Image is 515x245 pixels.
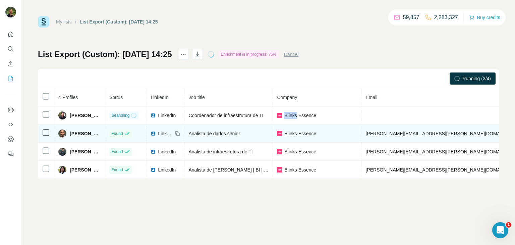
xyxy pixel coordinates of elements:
span: Searching [111,112,129,118]
span: Analista de infraestrutura de TI [188,149,252,154]
span: Found [111,131,123,137]
img: LinkedIn logo [151,149,156,154]
img: Surfe Logo [38,16,49,28]
button: Dashboard [5,133,16,145]
span: Company [277,95,297,100]
span: Coordenador de infraestrutura de TI [188,113,263,118]
img: LinkedIn logo [151,167,156,173]
img: company-logo [277,113,282,118]
span: Status [109,95,123,100]
span: Blinks Essence [284,130,316,137]
img: company-logo [277,131,282,136]
a: My lists [56,19,72,24]
img: LinkedIn logo [151,131,156,136]
img: LinkedIn logo [151,113,156,118]
img: company-logo [277,149,282,154]
button: Buy credits [469,13,500,22]
img: Avatar [58,166,66,174]
span: Running (3/4) [462,75,491,82]
button: My lists [5,72,16,85]
span: [PERSON_NAME] [70,130,101,137]
span: 4 Profiles [58,95,78,100]
span: LinkedIn [158,130,173,137]
span: Analista de dados sênior [188,131,240,136]
img: Avatar [5,7,16,17]
button: Feedback [5,148,16,160]
span: Job title [188,95,205,100]
span: 1 [506,222,511,228]
button: Use Surfe API [5,118,16,131]
span: [PERSON_NAME] [70,166,101,173]
span: LinkedIn [158,166,176,173]
iframe: Intercom live chat [492,222,508,238]
span: Found [111,149,123,155]
span: Analista de [PERSON_NAME] | BI | Mídia Paga [188,167,287,173]
li: / [75,18,76,25]
button: Cancel [284,51,299,58]
span: LinkedIn [158,148,176,155]
p: 2,283,327 [434,13,458,21]
span: Blinks Essence [284,166,316,173]
img: Avatar [58,130,66,138]
span: Blinks Essence [284,112,316,119]
button: Enrich CSV [5,58,16,70]
span: [PERSON_NAME] [70,112,101,119]
button: actions [178,49,189,60]
button: Quick start [5,28,16,40]
div: Enrichment is in progress: 75% [219,50,279,58]
span: Blinks Essence [284,148,316,155]
button: Use Surfe on LinkedIn [5,104,16,116]
img: company-logo [277,167,282,173]
button: Search [5,43,16,55]
span: [PERSON_NAME] [70,148,101,155]
span: Email [365,95,377,100]
p: 59,857 [403,13,419,21]
h1: List Export (Custom): [DATE] 14:25 [38,49,172,60]
span: Found [111,167,123,173]
img: Avatar [58,148,66,156]
div: List Export (Custom): [DATE] 14:25 [80,18,158,25]
img: Avatar [58,111,66,119]
span: LinkedIn [151,95,168,100]
span: LinkedIn [158,112,176,119]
